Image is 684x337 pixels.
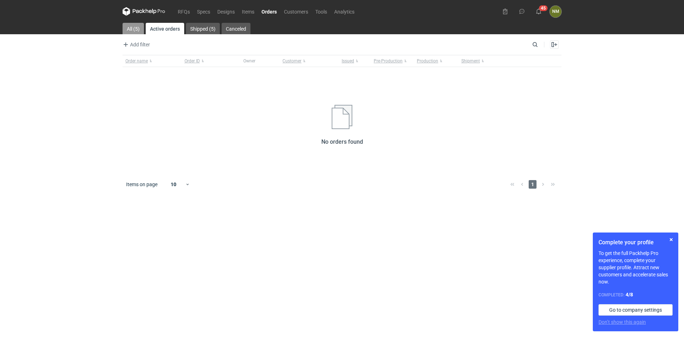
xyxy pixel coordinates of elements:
[598,291,673,298] div: Completed:
[533,6,544,17] button: 45
[598,238,673,247] h1: Complete your profile
[280,7,312,16] a: Customers
[222,23,250,34] a: Canceled
[174,7,193,16] a: RFQs
[529,180,537,189] span: 1
[531,40,554,49] input: Search
[321,138,363,146] h2: No orders found
[598,304,673,316] a: Go to company settings
[162,179,185,189] div: 10
[598,318,646,326] button: Don’t show this again
[121,40,150,49] button: Add filter
[312,7,331,16] a: Tools
[126,181,157,188] span: Items on page
[123,23,144,34] a: All (5)
[214,7,238,16] a: Designs
[193,7,214,16] a: Specs
[186,23,220,34] a: Shipped (5)
[550,6,561,17] button: NM
[123,7,165,16] svg: Packhelp Pro
[598,250,673,285] p: To get the full Packhelp Pro experience, complete your supplier profile. Attract new customers an...
[550,6,561,17] div: Natalia Mrozek
[626,292,633,297] strong: 4 / 8
[146,23,184,34] a: Active orders
[667,235,675,244] button: Skip for now
[238,7,258,16] a: Items
[331,7,358,16] a: Analytics
[258,7,280,16] a: Orders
